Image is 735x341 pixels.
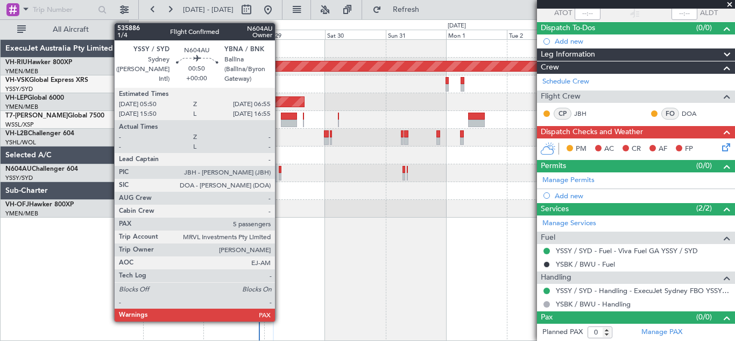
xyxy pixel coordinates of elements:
[5,77,88,83] a: VH-VSKGlobal Express XRS
[5,103,38,111] a: YMEN/MEB
[632,144,641,155] span: CR
[541,48,595,61] span: Leg Information
[5,166,32,172] span: N604AU
[542,218,596,229] a: Manage Services
[5,130,28,137] span: VH-L2B
[5,77,29,83] span: VH-VSK
[542,175,595,186] a: Manage Permits
[143,30,204,39] div: Wed 27
[5,67,38,75] a: YMEN/MEB
[541,272,571,284] span: Handling
[696,22,712,33] span: (0/0)
[542,327,583,338] label: Planned PAX
[541,22,595,34] span: Dispatch To-Dos
[661,108,679,120] div: FO
[604,144,614,155] span: AC
[5,174,33,182] a: YSSY/SYD
[641,327,682,338] a: Manage PAX
[541,91,581,103] span: Flight Crew
[541,203,569,215] span: Services
[5,201,29,208] span: VH-OFJ
[554,108,571,120] div: CP
[696,203,712,214] span: (2/2)
[574,109,598,119] a: JBH
[5,95,64,101] a: VH-LEPGlobal 6000
[130,22,149,31] div: [DATE]
[696,160,712,171] span: (0/0)
[367,1,432,18] button: Refresh
[696,311,712,323] span: (0/0)
[386,30,447,39] div: Sun 31
[575,7,600,20] input: --:--
[556,286,730,295] a: YSSY / SYD - Handling - ExecuJet Sydney FBO YSSY / SYD
[659,144,667,155] span: AF
[555,37,730,46] div: Add new
[33,2,95,18] input: Trip Number
[5,113,104,119] a: T7-[PERSON_NAME]Global 7500
[5,138,36,147] a: YSHL/WOL
[5,85,33,93] a: YSSY/SYD
[5,201,74,208] a: VH-OFJHawker 800XP
[507,30,568,39] div: Tue 2
[384,6,429,13] span: Refresh
[685,144,693,155] span: FP
[264,30,325,39] div: Fri 29
[555,191,730,200] div: Add new
[446,30,507,39] div: Mon 1
[542,76,589,87] a: Schedule Crew
[144,129,269,145] div: Planned Maint Sydney ([PERSON_NAME] Intl)
[576,144,586,155] span: PM
[541,311,553,324] span: Pax
[183,5,234,15] span: [DATE] - [DATE]
[541,160,566,172] span: Permits
[541,61,559,74] span: Crew
[12,21,117,38] button: All Aircraft
[203,30,264,39] div: Thu 28
[556,260,615,269] a: YSBK / BWU - Fuel
[682,109,706,119] a: DOA
[541,232,555,244] span: Fuel
[556,246,698,255] a: YSSY / SYD - Fuel - Viva Fuel GA YSSY / SYD
[5,130,74,137] a: VH-L2BChallenger 604
[28,26,114,33] span: All Aircraft
[5,121,34,129] a: WSSL/XSP
[5,95,27,101] span: VH-LEP
[541,126,643,138] span: Dispatch Checks and Weather
[554,8,572,19] span: ATOT
[700,8,718,19] span: ALDT
[325,30,386,39] div: Sat 30
[5,59,27,66] span: VH-RIU
[5,59,72,66] a: VH-RIUHawker 800XP
[448,22,466,31] div: [DATE]
[5,166,78,172] a: N604AUChallenger 604
[556,300,631,309] a: YSBK / BWU - Handling
[5,113,68,119] span: T7-[PERSON_NAME]
[5,210,38,218] a: YMEN/MEB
